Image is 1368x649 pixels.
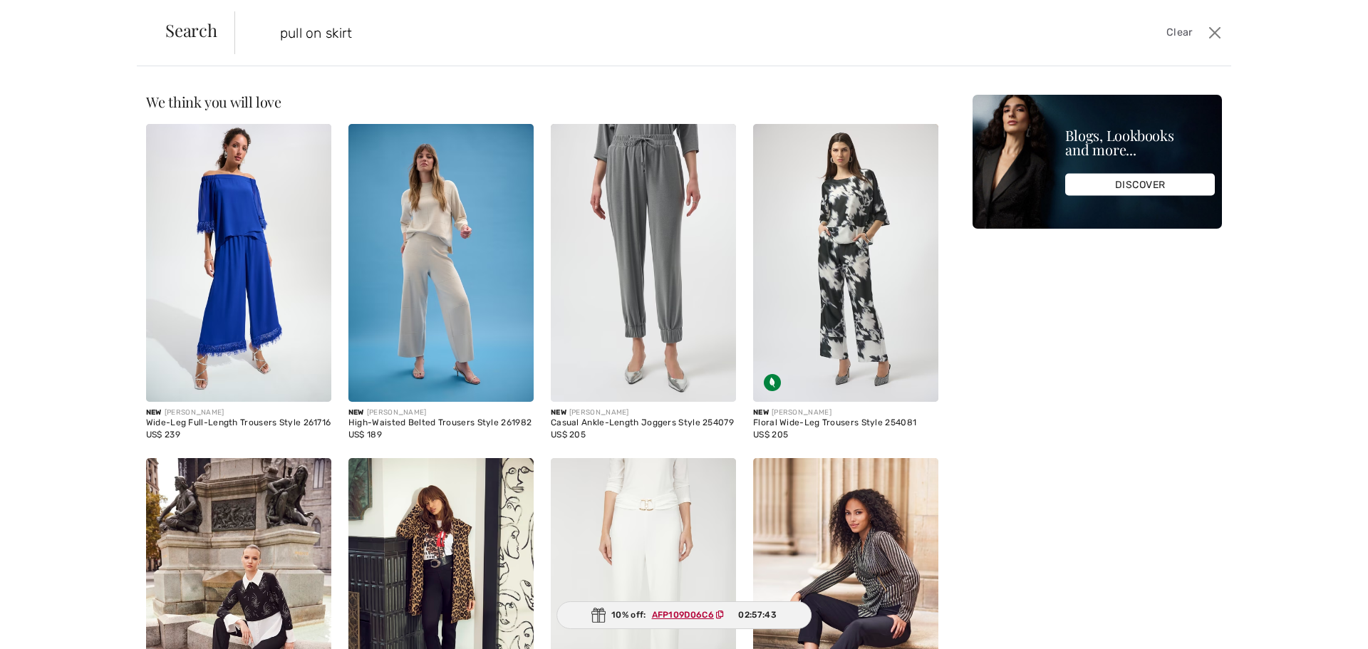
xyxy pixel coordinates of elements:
[348,418,534,428] div: High-Waisted Belted Trousers Style 261982
[652,610,714,620] ins: AFP109D06C6
[973,95,1222,229] img: Blogs, Lookbooks and more...
[348,124,534,402] img: High-Waisted Belted Trousers Style 261982. Birch melange
[165,21,217,38] span: Search
[551,407,736,418] div: [PERSON_NAME]
[348,408,364,417] span: New
[591,608,606,623] img: Gift.svg
[146,124,331,402] img: Wide-Leg Full-Length Trousers Style 261716. Royal Sapphire 163
[1166,25,1193,41] span: Clear
[551,408,566,417] span: New
[1065,128,1215,157] div: Blogs, Lookbooks and more...
[32,10,61,23] span: Help
[738,608,776,621] span: 02:57:43
[146,408,162,417] span: New
[348,430,382,440] span: US$ 189
[1204,21,1225,44] button: Close
[551,124,736,402] img: Casual Ankle-Length Joggers Style 254079. Grey melange
[551,430,586,440] span: US$ 205
[146,430,180,440] span: US$ 239
[146,92,281,111] span: We think you will love
[551,418,736,428] div: Casual Ankle-Length Joggers Style 254079
[269,11,970,54] input: TYPE TO SEARCH
[753,407,938,418] div: [PERSON_NAME]
[753,430,788,440] span: US$ 205
[753,408,769,417] span: New
[1065,174,1215,196] div: DISCOVER
[764,374,781,391] img: Sustainable Fabric
[348,407,534,418] div: [PERSON_NAME]
[556,601,812,629] div: 10% off:
[146,418,331,428] div: Wide-Leg Full-Length Trousers Style 261716
[753,418,938,428] div: Floral Wide-Leg Trousers Style 254081
[146,407,331,418] div: [PERSON_NAME]
[753,124,938,402] img: Floral Wide-Leg Trousers Style 254081. Black/winter white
